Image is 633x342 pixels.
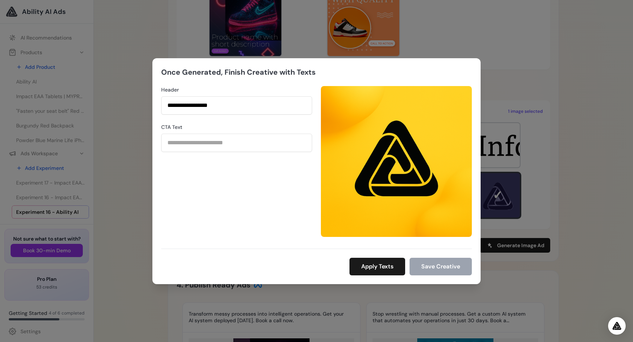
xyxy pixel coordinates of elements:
[161,67,316,77] h2: Once Generated, Finish Creative with Texts
[161,123,312,131] label: CTA Text
[608,317,626,335] div: Open Intercom Messenger
[410,258,472,275] button: Save Creative
[349,258,405,275] button: Apply Texts
[161,86,312,93] label: Header
[321,86,472,237] img: Generated image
